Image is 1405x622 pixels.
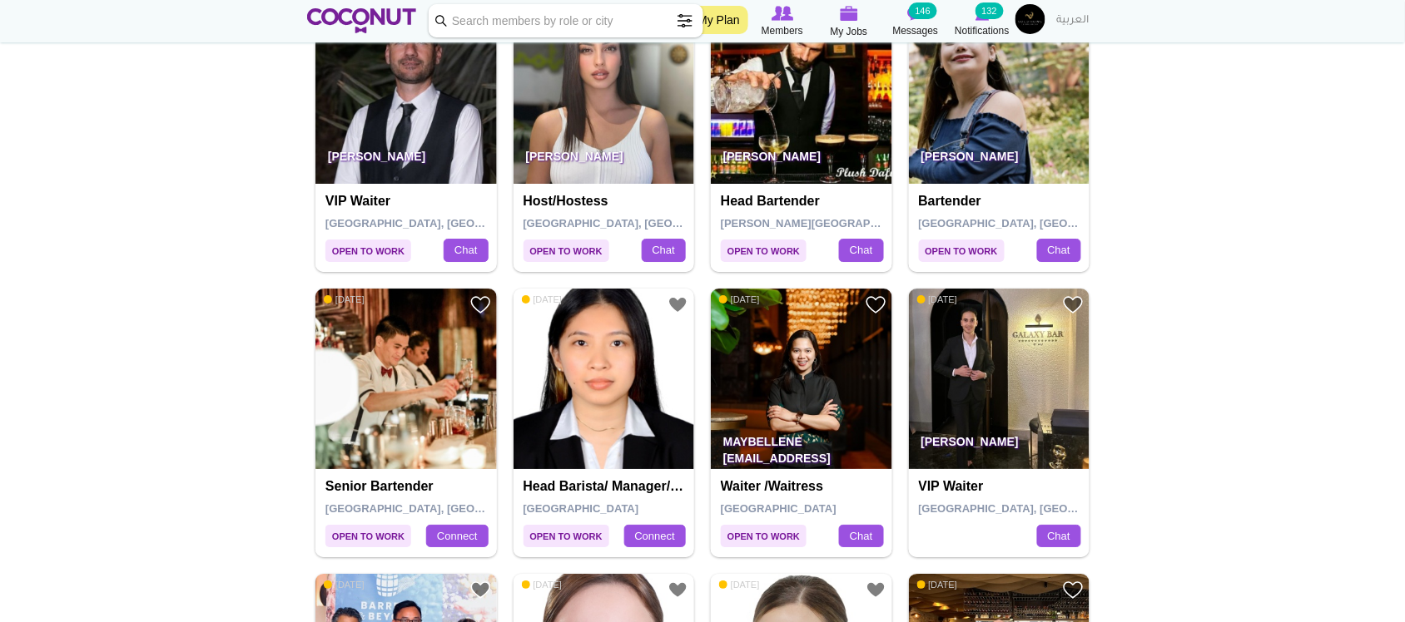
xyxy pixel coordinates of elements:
[444,239,488,262] a: Chat
[919,239,1005,262] span: Open to Work
[315,137,497,184] p: [PERSON_NAME]
[1063,294,1084,315] a: Add to Favourites
[839,525,883,548] a: Chat
[711,137,892,184] p: [PERSON_NAME]
[893,22,939,39] span: Messages
[324,294,365,305] span: [DATE]
[514,137,695,184] p: [PERSON_NAME]
[522,579,563,590] span: [DATE]
[721,239,807,262] span: Open to Work
[325,194,491,209] h4: VIP waiter
[524,525,609,547] span: Open to Work
[909,2,937,19] small: 146
[325,479,491,494] h4: Senior Bartender
[976,6,990,21] img: Notifications
[909,422,1090,469] p: [PERSON_NAME]
[840,6,858,21] img: My Jobs
[1037,525,1081,548] a: Chat
[721,217,927,230] span: [PERSON_NAME][GEOGRAPHIC_DATA]
[721,194,886,209] h4: Head Bartender
[325,525,411,547] span: Open to Work
[816,4,882,40] a: My Jobs My Jobs
[325,239,411,262] span: Open to Work
[831,23,868,40] span: My Jobs
[324,579,365,590] span: [DATE]
[1063,580,1084,600] a: Add to Favourites
[839,239,883,262] a: Chat
[917,579,958,590] span: [DATE]
[668,294,688,315] a: Add to Favourites
[470,294,491,315] a: Add to Favourites
[522,294,563,305] span: [DATE]
[866,294,886,315] a: Add to Favourites
[719,579,760,590] span: [DATE]
[909,137,1090,184] p: [PERSON_NAME]
[919,502,1156,515] span: [GEOGRAPHIC_DATA], [GEOGRAPHIC_DATA]
[772,6,793,21] img: Browse Members
[524,479,689,494] h4: Head Barista/ Manager/Sweets Maker
[524,502,639,515] span: [GEOGRAPHIC_DATA]
[307,8,416,33] img: Home
[907,6,924,21] img: Messages
[429,4,703,37] input: Search members by role or city
[524,239,609,262] span: Open to Work
[470,580,491,600] a: Add to Favourites
[668,580,688,600] a: Add to Favourites
[1037,239,1081,262] a: Chat
[721,502,837,515] span: [GEOGRAPHIC_DATA]
[917,294,958,305] span: [DATE]
[866,580,886,600] a: Add to Favourites
[749,4,816,39] a: Browse Members Members
[689,6,748,34] a: My Plan
[524,194,689,209] h4: Host/Hostess
[524,217,761,230] span: [GEOGRAPHIC_DATA], [GEOGRAPHIC_DATA]
[919,479,1085,494] h4: VIP waiter
[762,22,803,39] span: Members
[721,525,807,547] span: Open to Work
[642,239,686,262] a: Chat
[325,502,563,515] span: [GEOGRAPHIC_DATA], [GEOGRAPHIC_DATA]
[426,525,488,548] a: Connect
[721,479,886,494] h4: Waiter /Waitress
[955,22,1009,39] span: Notifications
[719,294,760,305] span: [DATE]
[919,194,1085,209] h4: Bartender
[624,525,686,548] a: Connect
[949,4,1015,39] a: Notifications Notifications 132
[325,217,563,230] span: [GEOGRAPHIC_DATA], [GEOGRAPHIC_DATA]
[711,422,892,469] p: MAYBELLENE [EMAIL_ADDRESS][DOMAIN_NAME]
[882,4,949,39] a: Messages Messages 146
[976,2,1004,19] small: 132
[1049,4,1098,37] a: العربية
[919,217,1156,230] span: [GEOGRAPHIC_DATA], [GEOGRAPHIC_DATA]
